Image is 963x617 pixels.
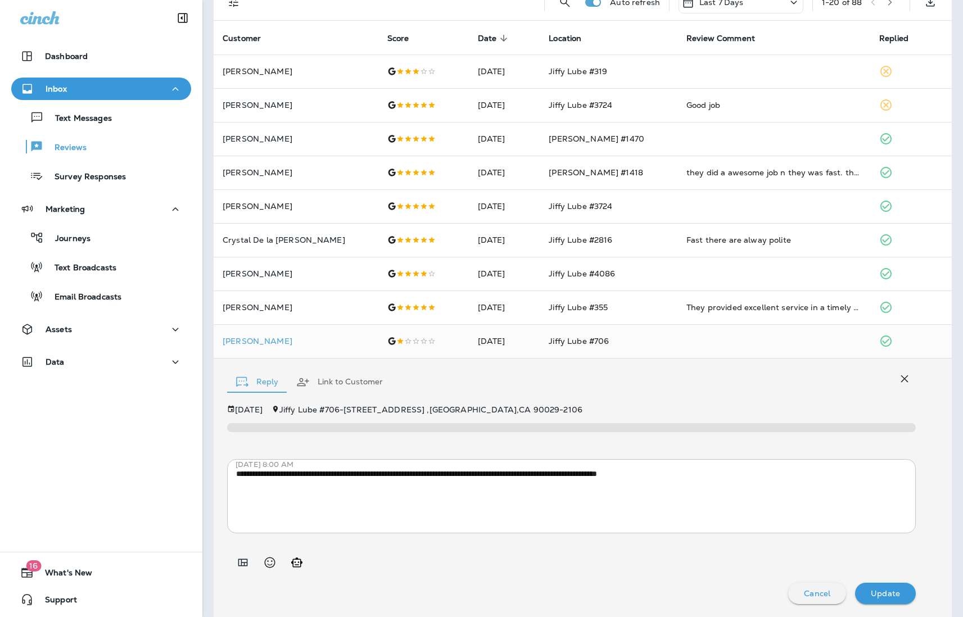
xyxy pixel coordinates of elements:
button: Cancel [788,583,846,604]
p: [DATE] [235,405,263,414]
p: Cancel [804,589,830,598]
p: [PERSON_NAME] [223,202,369,211]
button: Support [11,588,191,611]
p: Data [46,357,65,366]
button: Journeys [11,226,191,249]
p: [PERSON_NAME] [223,303,369,312]
p: Crystal De la [PERSON_NAME] [223,235,369,244]
p: Update [871,589,900,598]
p: Email Broadcasts [43,292,121,303]
span: Score [387,33,424,43]
button: Text Messages [11,106,191,129]
p: [PERSON_NAME] [223,168,369,177]
p: Assets [46,325,72,334]
button: Marketing [11,198,191,220]
span: Support [34,595,77,609]
button: Data [11,351,191,373]
span: Jiffy Lube #3724 [549,201,612,211]
td: [DATE] [469,324,540,358]
p: [PERSON_NAME] [223,269,369,278]
p: Marketing [46,205,85,214]
button: Reviews [11,135,191,158]
button: Email Broadcasts [11,284,191,308]
span: Location [549,33,596,43]
td: [DATE] [469,156,540,189]
div: they did a awesome job n they was fast. the wait was but ling, , tget gave me a printout of some ... [686,167,861,178]
p: [PERSON_NAME] [223,67,369,76]
span: Replied [879,33,923,43]
p: Survey Responses [43,172,126,183]
p: Inbox [46,84,67,93]
button: Survey Responses [11,164,191,188]
p: [PERSON_NAME] [223,134,369,143]
div: They provided excellent service in a timely manner [686,302,861,313]
button: Dashboard [11,45,191,67]
p: [PERSON_NAME] [223,337,369,346]
td: [DATE] [469,291,540,324]
span: 16 [26,560,41,571]
td: [DATE] [469,122,540,156]
p: Journeys [44,234,91,244]
span: Score [387,34,409,43]
button: Link to Customer [287,362,392,402]
p: Text Broadcasts [43,263,116,274]
button: Select an emoji [259,551,281,574]
span: Replied [879,34,908,43]
span: Date [478,33,512,43]
div: Good job [686,99,861,111]
p: [PERSON_NAME] [223,101,369,110]
span: Review Comment [686,33,770,43]
p: [DATE] 8:00 AM [236,460,924,469]
span: Jiffy Lube #4086 [549,269,615,279]
td: [DATE] [469,223,540,257]
span: Jiffy Lube #355 [549,302,608,312]
span: [PERSON_NAME] #1418 [549,167,643,178]
span: Customer [223,33,275,43]
span: Jiffy Lube #3724 [549,100,612,110]
span: Customer [223,34,261,43]
button: Update [855,583,916,604]
span: Review Comment [686,34,755,43]
button: Generate AI response [286,551,308,574]
span: Jiffy Lube #706 - [STREET_ADDRESS] , [GEOGRAPHIC_DATA] , CA 90029-2106 [279,405,582,415]
div: Fast there are alway polite [686,234,861,246]
button: Reply [227,362,287,402]
button: Assets [11,318,191,341]
span: Location [549,34,581,43]
button: Text Broadcasts [11,255,191,279]
span: Jiffy Lube #319 [549,66,607,76]
td: [DATE] [469,257,540,291]
span: Jiffy Lube #706 [549,336,609,346]
button: Collapse Sidebar [167,7,198,29]
td: [DATE] [469,88,540,122]
td: [DATE] [469,189,540,223]
div: Click to view Customer Drawer [223,337,369,346]
span: [PERSON_NAME] #1470 [549,134,644,144]
span: Date [478,34,497,43]
p: Reviews [43,143,87,153]
p: Dashboard [45,52,88,61]
span: What's New [34,568,92,582]
button: 16What's New [11,561,191,584]
button: Inbox [11,78,191,100]
button: Add in a premade template [232,551,254,574]
span: Jiffy Lube #2816 [549,235,612,245]
td: [DATE] [469,55,540,88]
p: Text Messages [44,114,112,124]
